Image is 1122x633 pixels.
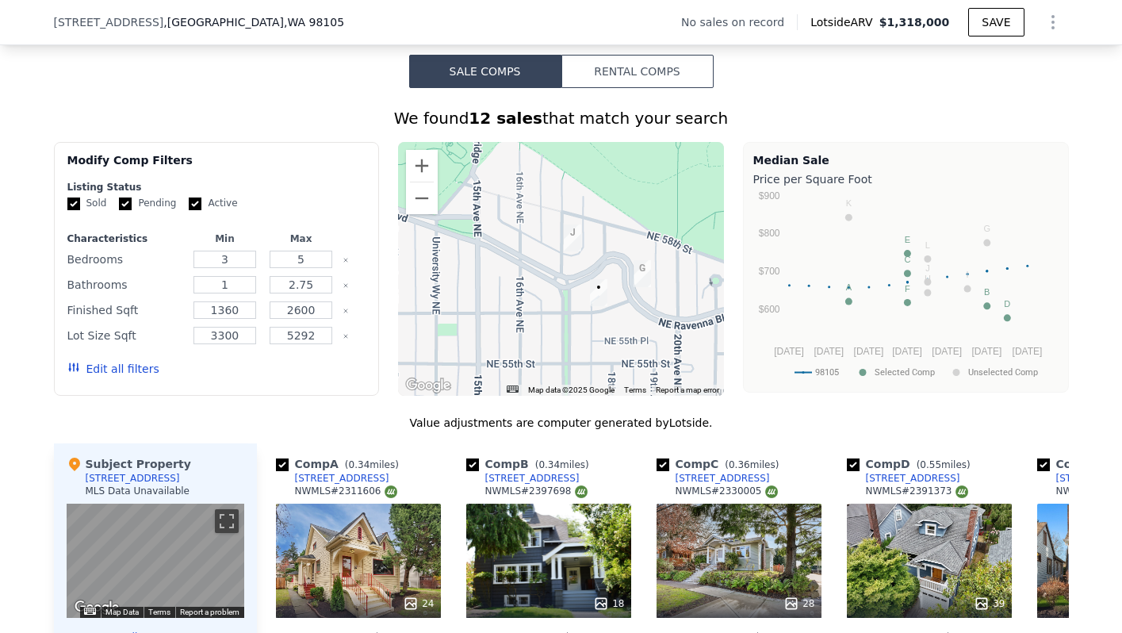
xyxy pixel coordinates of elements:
[971,346,1001,357] text: [DATE]
[67,504,244,618] div: Street View
[968,8,1024,36] button: SAVE
[119,197,176,210] label: Pending
[656,386,719,394] a: Report a map error
[71,597,123,618] a: Open this area in Google Maps (opens a new window)
[815,367,839,378] text: 98105
[932,346,962,357] text: [DATE]
[507,386,518,393] button: Keyboard shortcuts
[910,459,977,470] span: ( miles)
[575,485,588,498] img: NWMLS Logo
[67,361,159,377] button: Edit all filters
[681,14,797,30] div: No sales on record
[485,472,580,485] div: [STREET_ADDRESS]
[466,472,580,485] a: [STREET_ADDRESS]
[538,459,560,470] span: 0.34
[403,596,434,612] div: 24
[529,459,595,470] span: ( miles)
[758,266,779,277] text: $700
[67,152,366,181] div: Modify Comp Filters
[905,284,910,293] text: F
[875,367,935,378] text: Selected Comp
[67,299,184,321] div: Finished Sqft
[845,198,852,208] text: K
[892,346,922,357] text: [DATE]
[1004,299,1010,309] text: D
[163,14,344,30] span: , [GEOGRAPHIC_DATA]
[657,472,770,485] a: [STREET_ADDRESS]
[753,152,1059,168] div: Median Sale
[180,608,239,616] a: Report a problem
[485,485,588,498] div: NWMLS # 2397698
[215,509,239,533] button: Toggle fullscreen view
[983,224,990,233] text: G
[634,260,651,287] div: 1836 NE Ravenna Blvd
[758,304,779,315] text: $600
[966,270,968,279] text: I
[676,485,778,498] div: NWMLS # 2330005
[67,456,191,472] div: Subject Property
[276,456,405,472] div: Comp A
[71,597,123,618] img: Google
[845,282,852,292] text: A
[593,596,624,612] div: 18
[729,459,750,470] span: 0.36
[54,107,1069,129] div: We found that match your search
[343,257,349,263] button: Clear
[406,182,438,214] button: Zoom out
[86,472,180,485] div: [STREET_ADDRESS]
[67,274,184,296] div: Bathrooms
[925,240,929,250] text: L
[853,346,883,357] text: [DATE]
[84,608,95,615] button: Keyboard shortcuts
[190,232,259,245] div: Min
[955,485,968,498] img: NWMLS Logo
[904,255,910,264] text: C
[67,197,107,210] label: Sold
[276,472,389,485] a: [STREET_ADDRESS]
[402,375,454,396] a: Open this area in Google Maps (opens a new window)
[847,472,960,485] a: [STREET_ADDRESS]
[343,282,349,289] button: Clear
[119,198,132,210] input: Pending
[67,248,184,270] div: Bedrooms
[866,472,960,485] div: [STREET_ADDRESS]
[676,472,770,485] div: [STREET_ADDRESS]
[774,346,804,357] text: [DATE]
[561,55,714,88] button: Rental Comps
[189,197,237,210] label: Active
[339,459,405,470] span: ( miles)
[718,459,785,470] span: ( miles)
[968,367,1038,378] text: Unselected Comp
[402,375,454,396] img: Google
[343,308,349,314] button: Clear
[920,459,941,470] span: 0.55
[765,485,778,498] img: NWMLS Logo
[343,333,349,340] button: Clear
[904,235,909,244] text: E
[753,190,1059,389] svg: A chart.
[266,232,336,245] div: Max
[349,459,370,470] span: 0.34
[814,346,844,357] text: [DATE]
[758,228,779,239] text: $800
[624,386,646,394] a: Terms (opens in new tab)
[924,274,930,283] text: H
[590,279,607,306] div: 1716 NE 56th St
[67,504,244,618] div: Map
[105,607,139,618] button: Map Data
[385,485,397,498] img: NWMLS Logo
[469,109,542,128] strong: 12 sales
[879,16,950,29] span: $1,318,000
[466,456,595,472] div: Comp B
[54,14,164,30] span: [STREET_ADDRESS]
[528,386,615,394] span: Map data ©2025 Google
[284,16,344,29] span: , WA 98105
[86,485,190,497] div: MLS Data Unavailable
[54,415,1069,431] div: Value adjustments are computer generated by Lotside .
[148,608,170,616] a: Terms (opens in new tab)
[866,485,968,498] div: NWMLS # 2391373
[67,324,184,347] div: Lot Size Sqft
[783,596,814,612] div: 28
[1012,346,1042,357] text: [DATE]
